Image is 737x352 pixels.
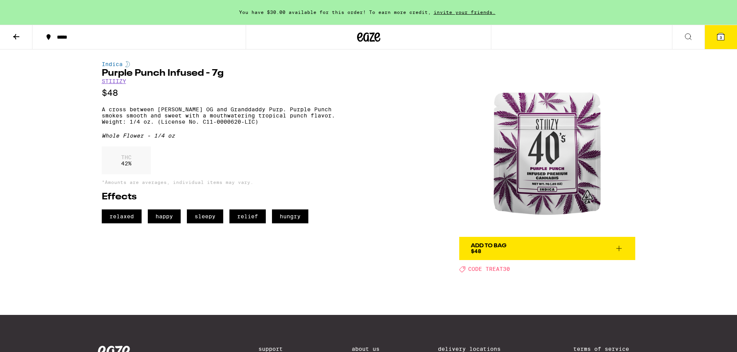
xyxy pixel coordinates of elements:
span: invite your friends. [431,10,498,15]
img: STIIIZY - Purple Punch Infused - 7g [459,61,635,237]
p: $48 [102,88,342,98]
img: indicaColor.svg [125,61,130,67]
a: STIIIZY [102,78,126,84]
a: Terms of Service [573,346,640,352]
span: sleepy [187,209,223,223]
div: 42 % [102,146,151,174]
a: Delivery Locations [438,346,515,352]
span: $48 [471,248,481,254]
button: 3 [705,25,737,49]
a: About Us [352,346,380,352]
span: You have $30.00 available for this order! To earn more credit, [239,10,431,15]
p: A cross between [PERSON_NAME] OG and Granddaddy Purp. Purple Punch smokes smooth and sweet with a... [102,106,342,125]
div: Indica [102,61,342,67]
div: Add To Bag [471,243,506,248]
p: THC [121,154,132,160]
span: relief [229,209,266,223]
h2: Effects [102,192,342,202]
button: Add To Bag$48 [459,237,635,260]
span: CODE TREAT30 [468,266,510,272]
span: happy [148,209,181,223]
h1: Purple Punch Infused - 7g [102,69,342,78]
span: hungry [272,209,308,223]
div: Whole Flower - 1/4 oz [102,133,342,139]
span: 3 [720,35,722,40]
a: Support [258,346,293,352]
p: *Amounts are averages, individual items may vary. [102,180,342,185]
span: relaxed [102,209,142,223]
